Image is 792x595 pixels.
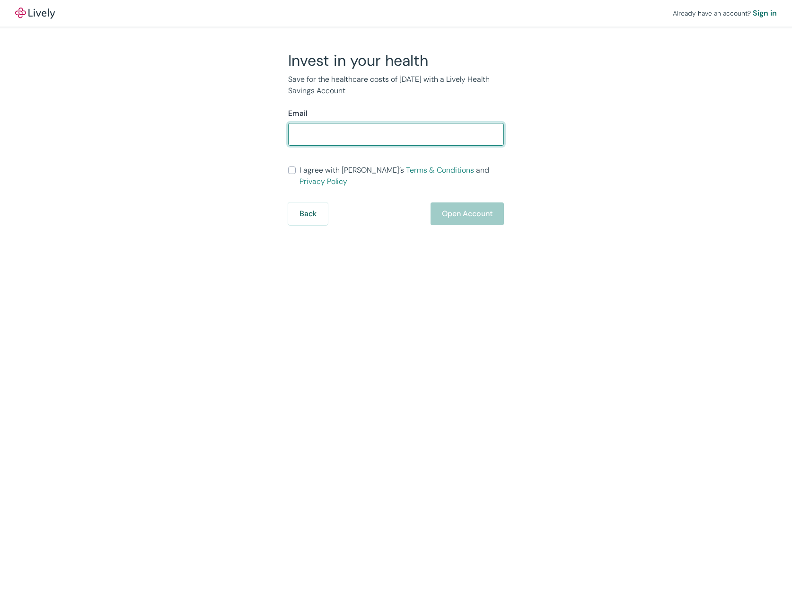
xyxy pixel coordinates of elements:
[673,8,777,19] div: Already have an account?
[299,165,504,187] span: I agree with [PERSON_NAME]’s and
[299,176,347,186] a: Privacy Policy
[406,165,474,175] a: Terms & Conditions
[15,8,55,19] img: Lively
[288,74,504,96] p: Save for the healthcare costs of [DATE] with a Lively Health Savings Account
[288,202,328,225] button: Back
[288,108,308,119] label: Email
[288,51,504,70] h2: Invest in your health
[753,8,777,19] a: Sign in
[15,8,55,19] a: LivelyLively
